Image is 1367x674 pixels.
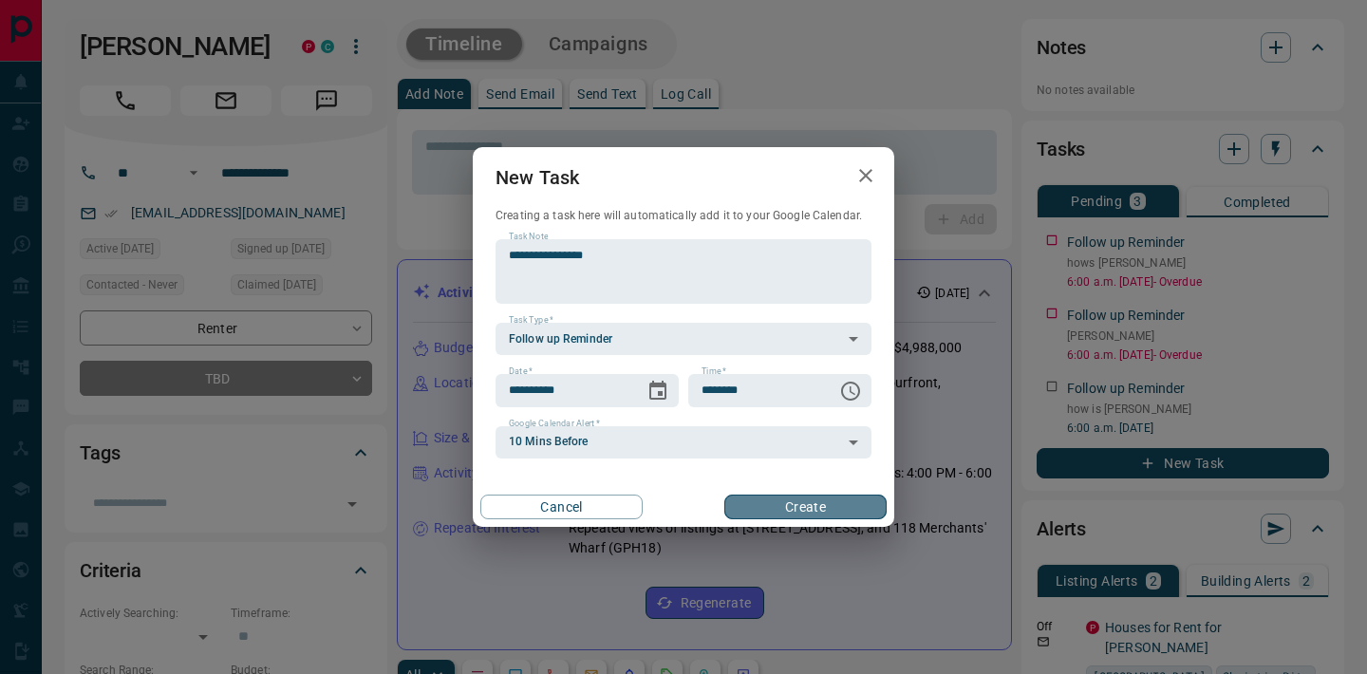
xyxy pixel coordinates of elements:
button: Choose date, selected date is Sep 12, 2025 [639,372,677,410]
button: Cancel [480,495,643,519]
div: Follow up Reminder [496,323,871,355]
button: Create [724,495,887,519]
h2: New Task [473,147,602,208]
label: Google Calendar Alert [509,418,600,430]
p: Creating a task here will automatically add it to your Google Calendar. [496,208,871,224]
label: Date [509,365,533,378]
button: Choose time, selected time is 6:00 AM [832,372,870,410]
label: Task Note [509,231,548,243]
label: Time [702,365,726,378]
label: Task Type [509,314,553,327]
div: 10 Mins Before [496,426,871,459]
